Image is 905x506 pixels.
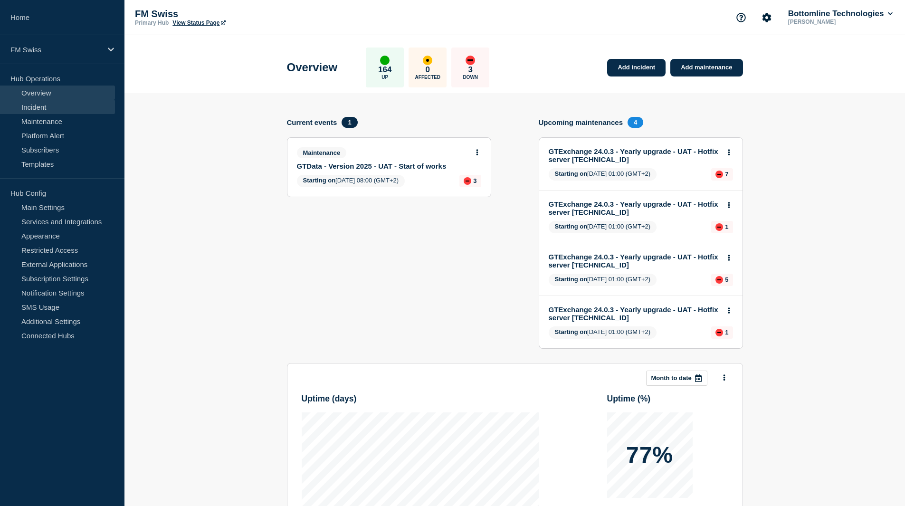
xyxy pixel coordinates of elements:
[297,162,468,170] a: GTData - Version 2025 - UAT - Start of works
[381,75,388,80] p: Up
[549,147,720,163] a: GTExchange 24.0.3 - Yearly upgrade - UAT - Hotfix server [TECHNICAL_ID]
[549,221,657,233] span: [DATE] 01:00 (GMT+2)
[463,75,478,80] p: Down
[415,75,440,80] p: Affected
[297,175,405,187] span: [DATE] 08:00 (GMT+2)
[135,9,325,19] p: FM Swiss
[725,276,728,283] p: 5
[287,61,338,74] h1: Overview
[380,56,390,65] div: up
[466,56,475,65] div: down
[135,19,169,26] p: Primary Hub
[555,223,588,230] span: Starting on
[628,117,643,128] span: 4
[473,177,476,184] p: 3
[302,394,357,404] h3: Uptime ( days )
[555,328,588,335] span: Starting on
[786,19,885,25] p: [PERSON_NAME]
[549,168,657,181] span: [DATE] 01:00 (GMT+2)
[725,171,728,178] p: 7
[549,306,720,322] a: GTExchange 24.0.3 - Yearly upgrade - UAT - Hotfix server [TECHNICAL_ID]
[378,65,391,75] p: 164
[651,374,692,382] p: Month to date
[607,59,666,76] a: Add incident
[715,276,723,284] div: down
[468,65,473,75] p: 3
[725,329,728,336] p: 1
[172,19,225,26] a: View Status Page
[555,170,588,177] span: Starting on
[607,394,651,404] h3: Uptime ( % )
[757,8,777,28] button: Account settings
[303,177,336,184] span: Starting on
[715,223,723,231] div: down
[342,117,357,128] span: 1
[549,200,720,216] a: GTExchange 24.0.3 - Yearly upgrade - UAT - Hotfix server [TECHNICAL_ID]
[731,8,751,28] button: Support
[297,147,347,158] span: Maintenance
[555,276,588,283] span: Starting on
[646,371,707,386] button: Month to date
[287,118,337,126] h4: Current events
[426,65,430,75] p: 0
[549,274,657,286] span: [DATE] 01:00 (GMT+2)
[670,59,743,76] a: Add maintenance
[549,326,657,339] span: [DATE] 01:00 (GMT+2)
[715,171,723,178] div: down
[539,118,623,126] h4: Upcoming maintenances
[725,223,728,230] p: 1
[10,46,102,54] p: FM Swiss
[549,253,720,269] a: GTExchange 24.0.3 - Yearly upgrade - UAT - Hotfix server [TECHNICAL_ID]
[715,329,723,336] div: down
[626,444,673,467] p: 77%
[423,56,432,65] div: affected
[464,177,471,185] div: down
[786,9,895,19] button: Bottomline Technologies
